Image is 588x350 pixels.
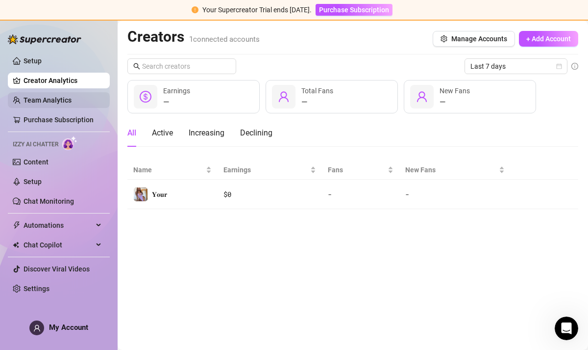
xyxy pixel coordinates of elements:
[163,87,190,95] span: Earnings
[133,164,204,175] span: Name
[127,127,136,139] div: All
[316,4,392,16] button: Purchase Subscription
[301,87,333,95] span: Total Fans
[328,189,393,200] div: -
[13,242,19,248] img: Chat Copilot
[405,164,497,175] span: New Fans
[24,237,93,253] span: Chat Copilot
[127,161,218,180] th: Name
[451,35,507,43] span: Manage Accounts
[24,116,94,124] a: Purchase Subscription
[33,324,41,332] span: user
[202,6,312,14] span: Your Supercreator Trial ends [DATE].
[440,87,470,95] span: New Fans
[322,161,399,180] th: Fans
[163,96,190,108] div: —
[152,127,173,139] div: Active
[526,35,571,43] span: + Add Account
[189,35,260,44] span: 1 connected accounts
[405,189,505,200] div: -
[316,6,392,14] a: Purchase Subscription
[13,140,58,149] span: Izzy AI Chatter
[240,127,272,139] div: Declining
[555,317,578,340] iframe: Intercom live chat
[133,63,140,70] span: search
[49,323,88,332] span: My Account
[470,59,562,74] span: Last 7 days
[24,265,90,273] a: Discover Viral Videos
[189,127,224,139] div: Increasing
[62,136,77,150] img: AI Chatter
[24,57,42,65] a: Setup
[519,31,578,47] button: + Add Account
[24,197,74,205] a: Chat Monitoring
[13,221,21,229] span: thunderbolt
[556,63,562,69] span: calendar
[24,73,102,88] a: Creator Analytics
[24,285,49,293] a: Settings
[328,164,386,175] span: Fans
[571,63,578,70] span: info-circle
[218,161,322,180] th: Earnings
[399,161,511,180] th: New Fans
[416,91,428,103] span: user
[127,27,260,46] h2: Creators
[223,164,308,175] span: Earnings
[24,158,49,166] a: Content
[24,217,93,233] span: Automations
[301,96,333,108] div: —
[440,96,470,108] div: —
[24,178,42,186] a: Setup
[152,190,167,198] span: 𝐘𝐨𝐮𝐫
[278,91,290,103] span: user
[8,34,81,44] img: logo-BBDzfeDw.svg
[142,61,222,72] input: Search creators
[24,96,72,104] a: Team Analytics
[433,31,515,47] button: Manage Accounts
[140,91,151,103] span: dollar-circle
[319,6,389,14] span: Purchase Subscription
[223,189,316,200] div: $ 0
[192,6,198,13] span: exclamation-circle
[441,35,447,42] span: setting
[134,188,147,201] img: 𝐘𝐨𝐮𝐫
